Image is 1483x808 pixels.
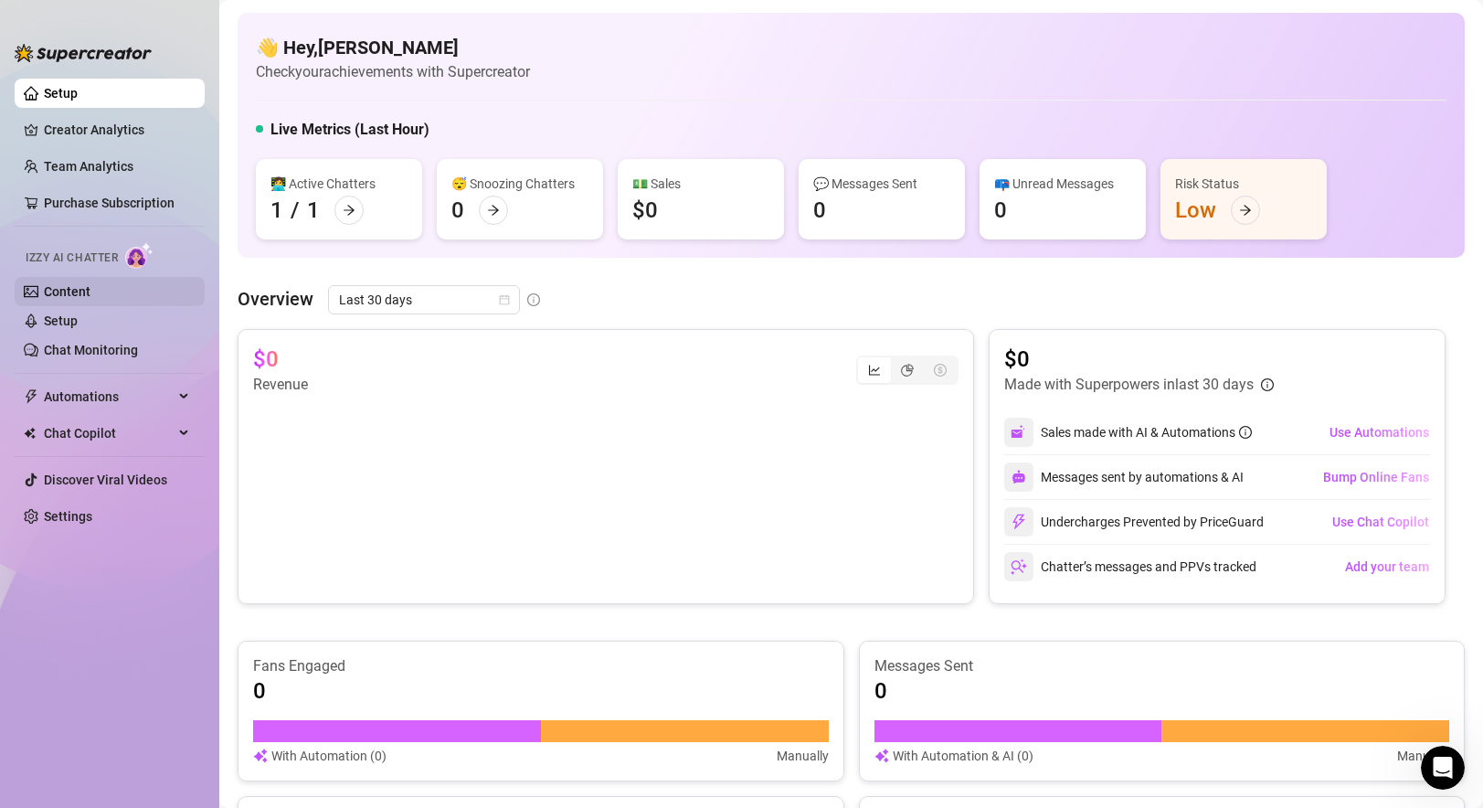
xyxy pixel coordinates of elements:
[901,364,914,377] span: pie-chart
[253,374,308,396] article: Revenue
[44,473,167,487] a: Discover Viral Videos
[777,746,829,766] article: Manually
[994,196,1007,225] div: 0
[1175,174,1312,194] div: Risk Status
[1012,470,1026,484] img: svg%3e
[1421,746,1465,790] iframe: Intercom live chat
[302,616,337,629] span: News
[256,60,530,83] article: Check your achievements with Supercreator
[868,364,881,377] span: line-chart
[813,174,950,194] div: 💬 Messages Sent
[1239,426,1252,439] span: info-circle
[270,196,283,225] div: 1
[1344,552,1430,581] button: Add your team
[44,159,133,174] a: Team Analytics
[44,509,92,524] a: Settings
[1004,345,1274,374] article: $0
[12,49,354,85] input: Search for help
[1329,425,1429,440] span: Use Automations
[15,44,152,62] img: logo-BBDzfeDw.svg
[212,616,245,629] span: Help
[1322,462,1430,492] button: Bump Online Fans
[874,746,889,766] img: svg%3e
[12,7,47,42] button: go back
[253,656,829,676] article: Fans Engaged
[24,427,36,440] img: Chat Copilot
[527,293,540,306] span: info-circle
[1041,422,1252,442] div: Sales made with AI & Automations
[271,746,387,766] article: With Automation (0)
[1329,418,1430,447] button: Use Automations
[18,251,325,271] p: Setting up Supercreator
[238,285,313,313] article: Overview
[24,389,38,404] span: thunderbolt
[44,314,78,328] a: Setup
[1332,515,1429,529] span: Use Chat Copilot
[91,570,183,643] button: Messages
[18,109,347,131] h2: Getting Started
[874,656,1450,676] article: Messages Sent
[44,284,90,299] a: Content
[270,119,429,141] h5: Live Metrics (Last Hour)
[451,174,588,194] div: 😴 Snoozing Chatters
[18,210,325,229] p: Start Here: Product Overview
[44,382,174,411] span: Automations
[253,676,266,706] article: 0
[18,375,325,413] p: Accessing OnlyFans Accounts with the Supercreator Desktop App
[1397,746,1449,766] article: Manually
[1331,507,1430,537] button: Use Chat Copilot
[18,334,325,353] p: Join as a chatter
[874,676,887,706] article: 0
[451,196,464,225] div: 0
[487,204,500,217] span: arrow-right
[106,616,169,629] span: Messages
[893,746,1033,766] article: With Automation & AI (0)
[1011,514,1027,530] img: svg%3e
[1011,558,1027,575] img: svg%3e
[18,292,325,312] p: Onboarding FAQ
[1323,470,1429,484] span: Bump Online Fans
[12,49,354,85] div: Search for helpSearch for help
[26,250,118,267] span: Izzy AI Chatter
[813,196,826,225] div: 0
[253,345,279,374] article: $0
[1004,552,1256,581] div: Chatter’s messages and PPVs tracked
[160,9,209,40] h1: Help
[44,86,78,101] a: Setup
[321,8,354,41] div: Close
[26,616,64,629] span: Home
[307,196,320,225] div: 1
[994,174,1131,194] div: 📪 Unread Messages
[253,746,268,766] img: svg%3e
[44,343,138,357] a: Chat Monitoring
[256,35,530,60] h4: 👋 Hey, [PERSON_NAME]
[632,196,658,225] div: $0
[1239,204,1252,217] span: arrow-right
[856,356,959,385] div: segmented control
[1261,378,1274,391] span: info-circle
[1011,424,1027,441] img: svg%3e
[44,419,174,448] span: Chat Copilot
[632,174,769,194] div: 💵 Sales
[183,570,274,643] button: Help
[1345,559,1429,574] span: Add your team
[274,570,365,643] button: News
[1004,374,1254,396] article: Made with Superpowers in last 30 days
[18,165,78,184] p: 5 articles
[270,174,408,194] div: 👩‍💻 Active Chatters
[1004,462,1244,492] div: Messages sent by automations & AI
[339,286,509,314] span: Last 30 days
[499,294,510,305] span: calendar
[44,188,190,218] a: Purchase Subscription
[18,134,347,154] p: Onboarding to Supercreator
[44,115,190,144] a: Creator Analytics
[343,204,355,217] span: arrow-right
[125,242,154,269] img: AI Chatter
[1004,507,1264,537] div: Undercharges Prevented by PriceGuard
[934,364,947,377] span: dollar-circle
